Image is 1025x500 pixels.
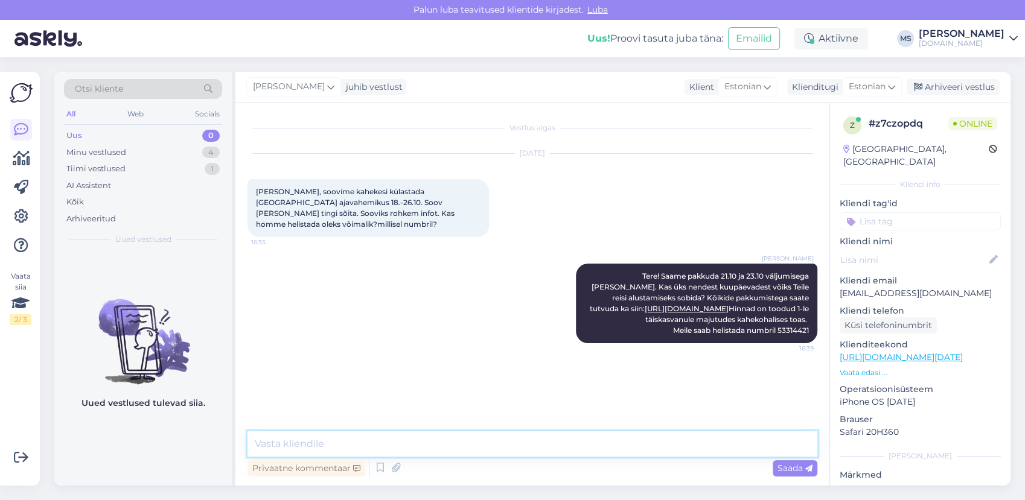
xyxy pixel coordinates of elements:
[66,196,84,208] div: Kõik
[584,4,611,15] span: Luba
[247,122,817,133] div: Vestlus algas
[205,163,220,175] div: 1
[850,121,855,130] span: z
[919,29,1004,39] div: [PERSON_NAME]
[724,80,761,93] span: Estonian
[778,463,813,473] span: Saada
[869,116,948,131] div: # z7czopdq
[907,79,1000,95] div: Arhiveeri vestlus
[685,81,714,93] div: Klient
[840,212,1001,230] input: Lisa tag
[919,39,1004,48] div: [DOMAIN_NAME]
[840,317,937,334] div: Küsi telefoninumbrit
[840,305,1001,317] p: Kliendi telefon
[253,80,325,93] span: [PERSON_NAME]
[66,180,111,192] div: AI Assistent
[125,106,146,122] div: Web
[115,234,171,245] span: Uued vestlused
[590,271,811,335] span: Tere! Saame pakkuda 21.10 ja 23.10 väljumisega [PERSON_NAME]. Kas üks nendest kuupäevadest võiks ...
[840,396,1001,408] p: iPhone OS [DATE]
[75,83,123,95] span: Otsi kliente
[849,80,886,93] span: Estonian
[645,304,729,313] a: [URL][DOMAIN_NAME]
[840,426,1001,438] p: Safari 20H360
[840,287,1001,300] p: [EMAIL_ADDRESS][DOMAIN_NAME]
[843,143,989,168] div: [GEOGRAPHIC_DATA], [GEOGRAPHIC_DATA]
[840,235,1001,248] p: Kliendi nimi
[202,147,220,159] div: 4
[247,460,365,476] div: Privaatne kommentaar
[840,383,1001,396] p: Operatsioonisüsteem
[256,187,456,229] span: [PERSON_NAME], soovime kahekesi külastada [GEOGRAPHIC_DATA] ajavahemikus 18.-26.10. Soov [PERSON_...
[948,117,997,130] span: Online
[728,27,780,50] button: Emailid
[840,469,1001,481] p: Märkmed
[840,253,987,267] input: Lisa nimi
[787,81,838,93] div: Klienditugi
[897,30,914,47] div: MS
[66,163,126,175] div: Tiimi vestlused
[840,338,1001,351] p: Klienditeekond
[10,81,33,104] img: Askly Logo
[66,130,82,142] div: Uus
[193,106,222,122] div: Socials
[251,238,296,247] span: 16:35
[919,29,1018,48] a: [PERSON_NAME][DOMAIN_NAME]
[247,148,817,159] div: [DATE]
[64,106,78,122] div: All
[840,197,1001,210] p: Kliendi tag'id
[840,352,963,362] a: [URL][DOMAIN_NAME][DATE]
[587,33,610,44] b: Uus!
[66,147,126,159] div: Minu vestlused
[10,314,31,325] div: 2 / 3
[768,344,814,353] span: 16:39
[10,271,31,325] div: Vaata siia
[202,130,220,142] div: 0
[840,413,1001,426] p: Brauser
[762,254,814,263] span: [PERSON_NAME]
[587,31,723,46] div: Proovi tasuta juba täna:
[794,28,868,49] div: Aktiivne
[341,81,403,93] div: juhib vestlust
[840,451,1001,461] div: [PERSON_NAME]
[66,213,116,225] div: Arhiveeritud
[81,397,205,410] p: Uued vestlused tulevad siia.
[840,367,1001,378] p: Vaata edasi ...
[840,179,1001,190] div: Kliendi info
[54,277,232,386] img: No chats
[840,274,1001,287] p: Kliendi email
